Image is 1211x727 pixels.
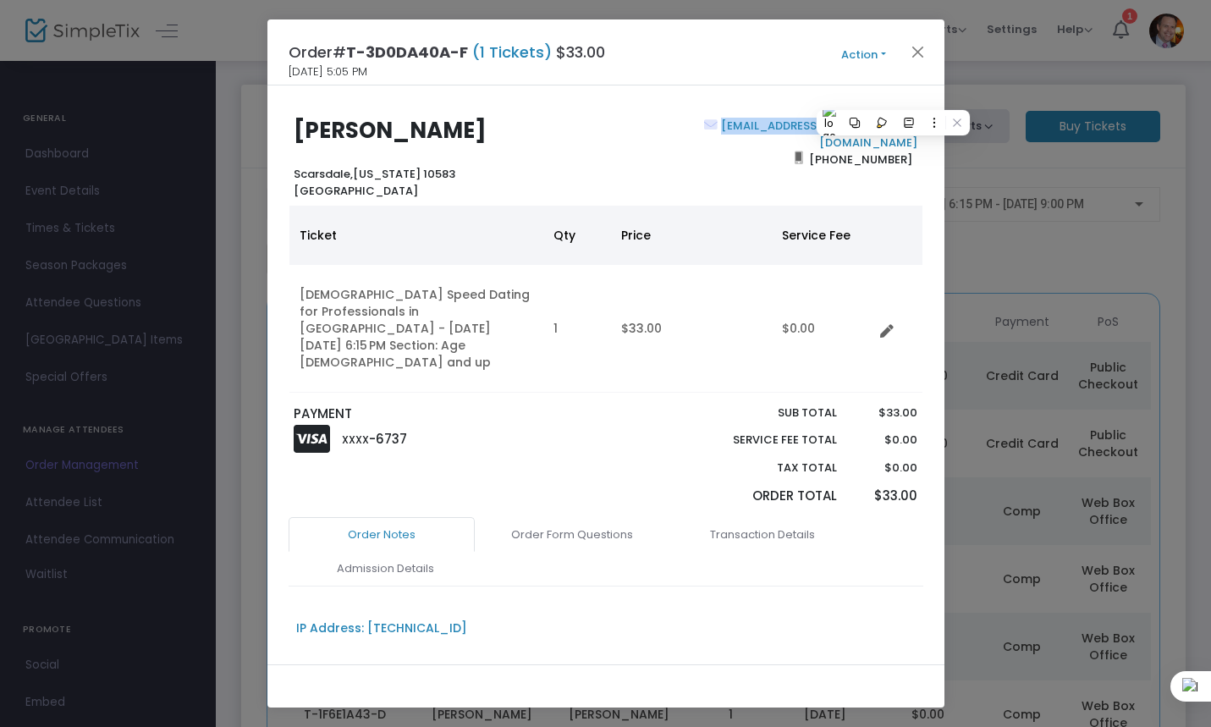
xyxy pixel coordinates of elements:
p: Tax Total [694,460,838,476]
a: Order Notes [289,517,475,553]
p: PAYMENT [294,405,597,424]
a: Admission Details [293,551,479,587]
td: [DEMOGRAPHIC_DATA] Speed Dating for Professionals in [GEOGRAPHIC_DATA] - [DATE] [DATE] 6:15 PM Se... [289,265,543,393]
span: XXXX [342,432,369,447]
p: Order Total [694,487,838,506]
td: $0.00 [772,265,873,393]
p: Sub total [694,405,838,421]
th: Service Fee [772,206,873,265]
span: -6737 [369,430,407,448]
h4: Order# $33.00 [289,41,605,63]
span: Scarsdale, [294,166,353,182]
a: Transaction Details [669,517,856,553]
p: $0.00 [854,432,917,449]
button: Action [813,46,915,64]
span: [DATE] 5:05 PM [289,63,367,80]
td: 1 [543,265,611,393]
button: Close [906,41,928,63]
th: Ticket [289,206,543,265]
p: $33.00 [854,405,917,421]
th: Price [611,206,772,265]
span: T-3D0DA40A-F [346,41,468,63]
td: $33.00 [611,265,772,393]
p: $0.00 [854,460,917,476]
div: Data table [289,206,922,393]
p: Service Fee Total [694,432,838,449]
p: $33.00 [854,487,917,506]
span: (1 Tickets) [468,41,556,63]
b: [US_STATE] 10583 [GEOGRAPHIC_DATA] [294,166,455,199]
b: [PERSON_NAME] [294,115,487,146]
a: [EMAIL_ADDRESS][PERSON_NAME][DOMAIN_NAME] [718,118,917,151]
div: IP Address: [TECHNICAL_ID] [296,620,467,637]
th: Qty [543,206,611,265]
span: [PHONE_NUMBER] [803,146,917,173]
a: Order Form Questions [479,517,665,553]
